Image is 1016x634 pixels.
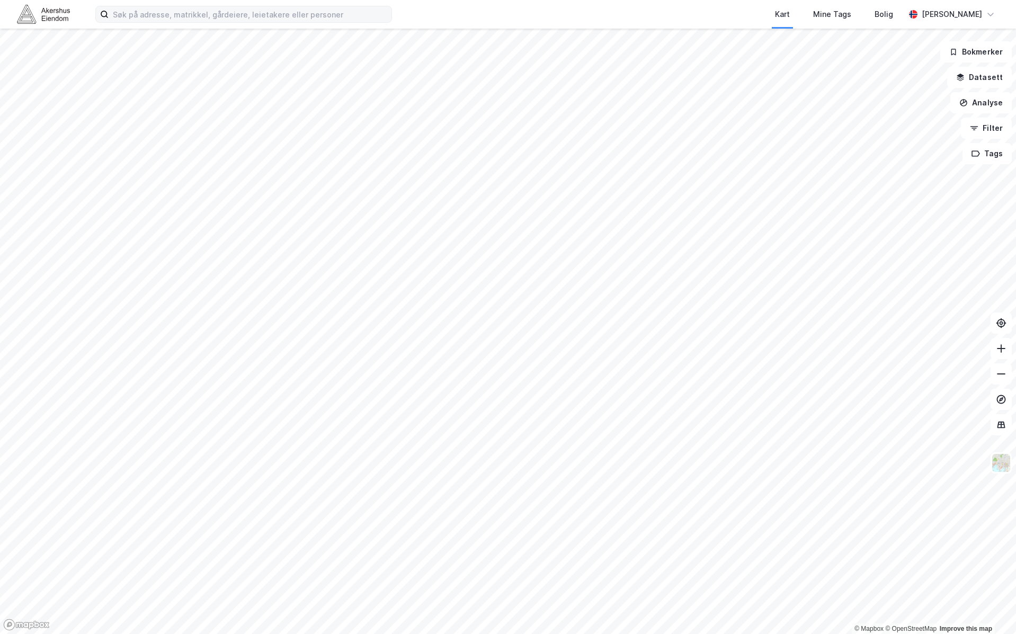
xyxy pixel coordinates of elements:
div: [PERSON_NAME] [922,8,982,21]
img: akershus-eiendom-logo.9091f326c980b4bce74ccdd9f866810c.svg [17,5,70,23]
div: Kart [775,8,790,21]
iframe: Chat Widget [963,583,1016,634]
div: Mine Tags [813,8,851,21]
div: Bolig [875,8,893,21]
input: Søk på adresse, matrikkel, gårdeiere, leietakere eller personer [109,6,391,22]
div: Kontrollprogram for chat [963,583,1016,634]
